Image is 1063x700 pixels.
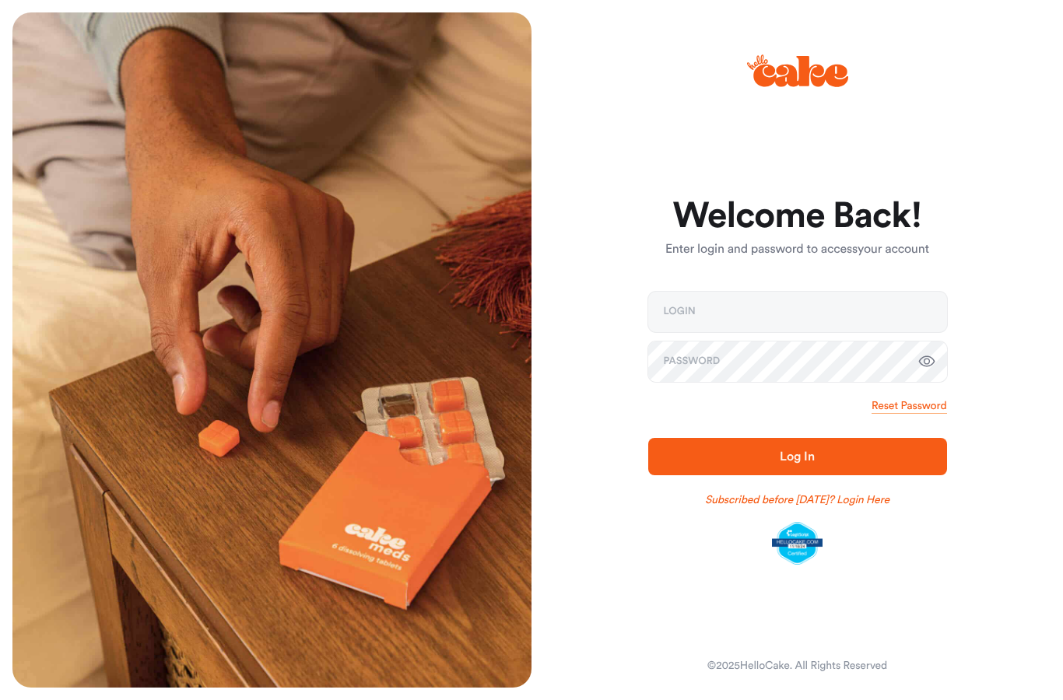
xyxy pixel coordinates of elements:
img: legit-script-certified.png [772,522,823,565]
span: Log In [780,450,814,463]
button: Log In [648,438,947,475]
p: Enter login and password to access your account [648,240,947,259]
a: Reset Password [872,398,946,414]
a: Subscribed before [DATE]? Login Here [705,492,889,508]
h1: Welcome Back! [648,198,947,235]
div: © 2025 HelloCake. All Rights Reserved [707,658,887,674]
